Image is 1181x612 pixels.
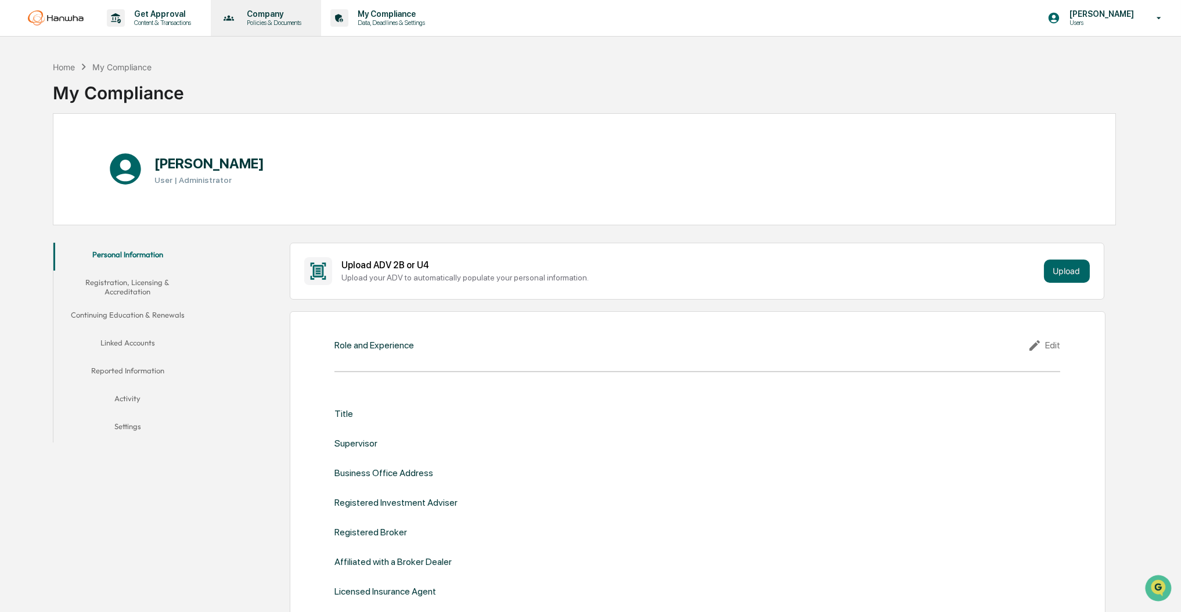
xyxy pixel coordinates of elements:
span: Data Lookup [23,168,73,180]
a: Powered byPylon [82,196,141,206]
div: 🖐️ [12,147,21,157]
div: Title [334,408,353,419]
h1: [PERSON_NAME] [154,155,264,172]
p: Data, Deadlines & Settings [348,19,431,27]
p: Get Approval [125,9,197,19]
div: 🔎 [12,170,21,179]
button: Linked Accounts [53,331,201,359]
button: Personal Information [53,243,201,271]
p: My Compliance [348,9,431,19]
div: Upload ADV 2B or U4 [341,260,1039,271]
div: We're available if you need us! [39,100,147,110]
p: Policies & Documents [237,19,307,27]
p: [PERSON_NAME] [1060,9,1140,19]
p: Users [1060,19,1140,27]
p: How can we help? [12,24,211,43]
span: Pylon [116,197,141,206]
button: Upload [1044,260,1090,283]
div: Affiliated with a Broker Dealer [334,556,452,567]
div: Edit [1028,339,1060,352]
span: Attestations [96,146,144,158]
button: Registration, Licensing & Accreditation [53,271,201,304]
a: 🗄️Attestations [80,142,149,163]
div: Registered Broker [334,527,407,538]
div: My Compliance [53,73,184,103]
a: 🔎Data Lookup [7,164,78,185]
span: Preclearance [23,146,75,158]
img: 1746055101610-c473b297-6a78-478c-a979-82029cc54cd1 [12,89,33,110]
div: Business Office Address [334,467,433,478]
div: Home [53,62,75,72]
div: Registered Investment Adviser [334,497,458,508]
div: Supervisor [334,438,377,449]
p: Company [237,9,307,19]
button: Start new chat [197,92,211,106]
h3: User | Administrator [154,175,264,185]
div: Licensed Insurance Agent [334,586,436,597]
a: 🖐️Preclearance [7,142,80,163]
p: Content & Transactions [125,19,197,27]
div: secondary tabs example [53,243,201,443]
img: logo [28,10,84,26]
div: 🗄️ [84,147,93,157]
button: Activity [53,387,201,415]
button: Continuing Education & Renewals [53,303,201,331]
div: Upload your ADV to automatically populate your personal information. [341,273,1039,282]
button: Settings [53,415,201,442]
div: Start new chat [39,89,190,100]
div: Role and Experience [334,340,414,351]
iframe: Open customer support [1144,574,1175,605]
div: My Compliance [92,62,152,72]
button: Reported Information [53,359,201,387]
